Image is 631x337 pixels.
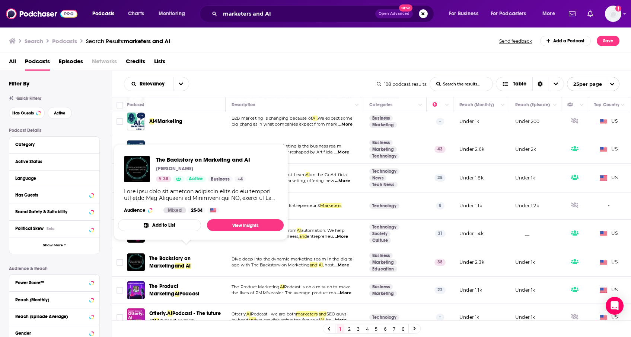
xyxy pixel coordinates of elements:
span: Quick Filters [16,96,41,101]
span: Podcasts [25,55,50,71]
span: automation. We help [301,228,344,233]
span: Marketers [320,203,341,208]
img: The Backstory on Marketing and AI [124,156,150,182]
span: marketers [296,311,318,317]
h3: Podcasts [52,38,77,45]
span: Table [513,81,526,87]
div: Mixed [163,207,186,213]
div: Brand Safety & Suitability [15,209,87,214]
div: Language [15,176,89,181]
span: on the GoArtificial [310,172,348,177]
span: AI [167,310,172,317]
p: 22 [434,286,446,294]
button: open menu [567,77,619,91]
p: Under 2k [515,146,536,152]
span: Open Advanced [379,12,409,16]
a: AI4Marketing [127,113,145,130]
button: Show profile menu [605,6,621,22]
span: AI [297,228,301,233]
a: Business [369,253,393,259]
span: ...More [334,149,349,155]
button: open menu [444,8,488,20]
p: __ [515,230,529,237]
span: The Product Marketing [232,284,280,289]
span: Toggle select row [117,287,123,294]
a: +4 [235,176,246,182]
a: Society [369,231,391,237]
a: Education [369,266,397,272]
p: Under 1.8k [459,175,484,181]
img: Otterly.AI Podcast - The future of AI-based search [127,308,145,326]
div: 198 podcast results [377,81,427,87]
a: Business [369,140,393,146]
button: Column Actions [618,101,627,110]
button: Column Actions [353,101,361,110]
p: Under 1k [459,118,479,124]
a: Credits [126,55,145,71]
div: Power Score [433,100,443,109]
div: Open Intercom Messenger [606,297,624,315]
span: Active [189,175,203,183]
span: Podcast is on a mission to make [284,284,351,289]
h2: Choose View [496,77,564,91]
span: age with The Backstory on Marketing [232,262,310,268]
button: Save [597,36,619,46]
span: We expect some [318,116,353,121]
div: Gender [15,331,87,336]
span: Political Skew [15,226,44,231]
span: big changes in what companies expect from mark [232,121,337,127]
a: Podchaser - Follow, Share and Rate Podcasts [6,7,77,21]
span: US [600,118,618,125]
a: Culture [369,237,391,243]
button: Power Score™ [15,278,93,287]
span: SEO guys [326,311,346,317]
button: Category [15,140,93,149]
div: Has Guests [15,192,87,198]
span: we are discussing the future of [256,317,320,323]
div: Reach (Episode) [515,100,550,109]
span: Podcasts [92,9,114,19]
button: Active [48,107,72,119]
span: Logged in as notablypr [605,6,621,22]
span: US [600,314,618,321]
span: New [399,4,412,12]
button: Has Guests [9,107,45,119]
p: Podcast Details [9,128,100,133]
span: AI [280,284,284,289]
span: For Podcasters [491,9,526,19]
a: AI4Marketing [149,118,182,125]
a: Marketing [369,122,397,128]
span: entrepreneu [307,234,333,239]
p: 31 [435,230,446,237]
span: Podcast [179,291,199,297]
div: Podcast [127,100,144,109]
a: The Product MarketingAIPodcast [149,283,223,298]
span: Toggle select row [117,259,123,266]
button: Has Guests [15,190,93,200]
span: US [600,174,618,182]
img: The Backstory on Marketing and AI [127,253,145,271]
span: More [542,9,555,19]
span: Lists [154,55,165,71]
span: Relevancy [140,81,167,87]
h2: Filter By [9,80,29,87]
input: Search podcasts, credits, & more... [220,8,375,20]
button: open menu [87,8,124,20]
svg: Add a profile image [615,6,621,12]
span: ...More [338,121,353,127]
span: Otterly. [149,310,167,317]
a: Otterly.AIPodcast - The future ofAI-based search [149,310,223,325]
a: Active [186,176,206,182]
a: 6 [382,324,389,333]
span: 4Marketing [154,118,182,124]
a: Business [208,176,233,182]
div: Categories [369,100,392,109]
img: The Product Marketing AI Podcast [127,281,145,299]
span: Charts [128,9,144,19]
button: Political SkewBeta [15,224,93,233]
span: AI [319,262,323,268]
div: Reach (Monthly) [15,297,87,302]
span: Otterly. [232,311,246,317]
